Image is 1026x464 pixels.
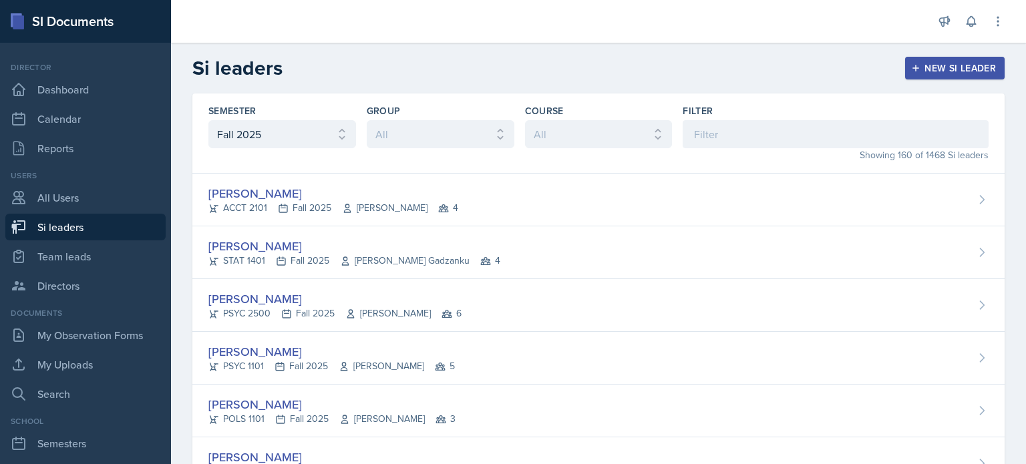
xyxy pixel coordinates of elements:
span: 6 [442,306,462,320]
a: [PERSON_NAME] PSYC 2500Fall 2025[PERSON_NAME] 6 [192,279,1005,332]
span: [PERSON_NAME] [345,306,431,320]
div: [PERSON_NAME] [208,342,455,361]
div: [PERSON_NAME] [208,184,458,202]
div: [PERSON_NAME] [208,237,500,255]
a: My Uploads [5,351,166,378]
span: [PERSON_NAME] [339,359,424,373]
span: [PERSON_NAME] [339,412,425,426]
a: Team leads [5,243,166,270]
a: Search [5,381,166,407]
span: [PERSON_NAME] Gadzanku [340,254,470,268]
div: PSYC 2500 Fall 2025 [208,306,462,320]
div: PSYC 1101 Fall 2025 [208,359,455,373]
div: [PERSON_NAME] [208,395,456,413]
a: [PERSON_NAME] PSYC 1101Fall 2025[PERSON_NAME] 5 [192,332,1005,385]
div: Documents [5,307,166,319]
label: Semester [208,104,256,118]
label: Group [367,104,401,118]
span: 3 [436,412,456,426]
a: Si leaders [5,214,166,240]
div: ACCT 2101 Fall 2025 [208,201,458,215]
button: New Si leader [905,57,1005,79]
a: My Observation Forms [5,322,166,349]
div: POLS 1101 Fall 2025 [208,412,456,426]
a: Reports [5,135,166,162]
div: Director [5,61,166,73]
a: Directors [5,272,166,299]
span: 5 [435,359,455,373]
a: [PERSON_NAME] ACCT 2101Fall 2025[PERSON_NAME] 4 [192,174,1005,226]
div: STAT 1401 Fall 2025 [208,254,500,268]
span: 4 [438,201,458,215]
a: Semesters [5,430,166,457]
h2: Si leaders [192,56,283,80]
span: [PERSON_NAME] [342,201,427,215]
a: Calendar [5,105,166,132]
label: Filter [683,104,713,118]
input: Filter [683,120,989,148]
div: [PERSON_NAME] [208,290,462,308]
a: Dashboard [5,76,166,103]
div: Showing 160 of 1468 Si leaders [683,148,989,162]
a: [PERSON_NAME] POLS 1101Fall 2025[PERSON_NAME] 3 [192,385,1005,437]
div: School [5,415,166,427]
div: Users [5,170,166,182]
span: 4 [480,254,500,268]
a: [PERSON_NAME] STAT 1401Fall 2025[PERSON_NAME] Gadzanku 4 [192,226,1005,279]
label: Course [525,104,564,118]
a: All Users [5,184,166,211]
div: New Si leader [914,63,996,73]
